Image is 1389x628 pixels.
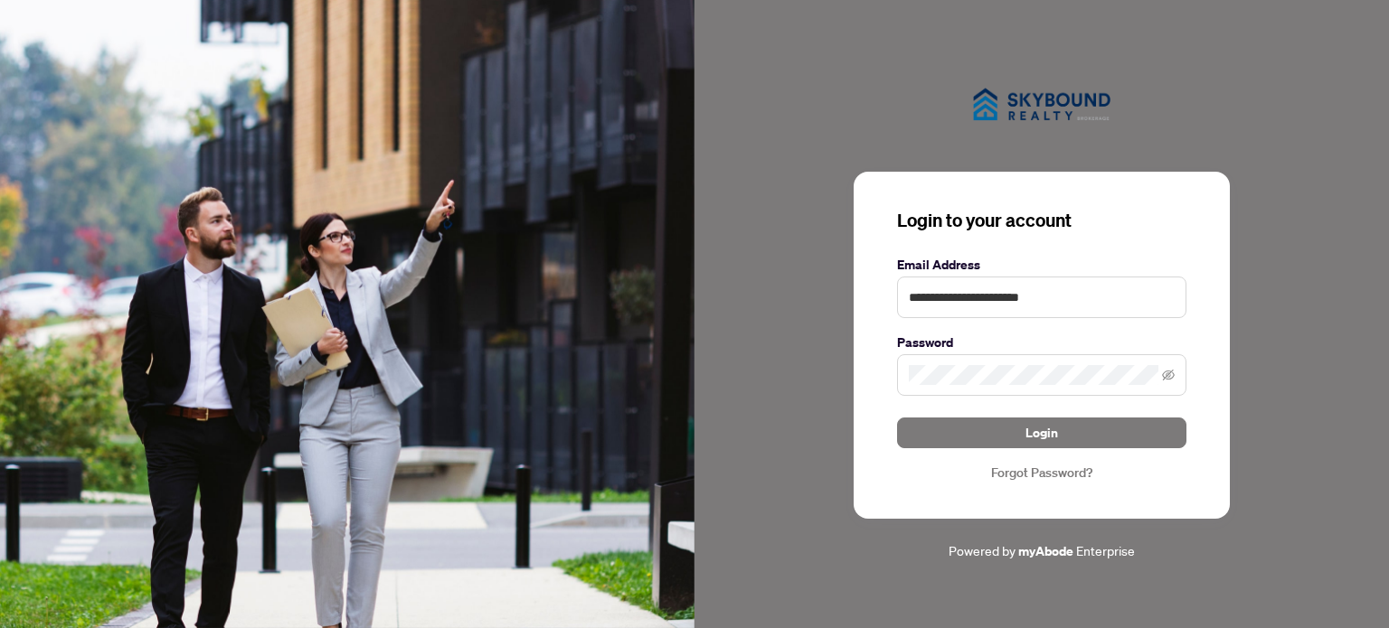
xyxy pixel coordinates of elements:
label: Password [897,333,1186,352]
span: Login [1025,418,1058,447]
span: Powered by [949,542,1016,558]
h3: Login to your account [897,208,1186,233]
a: myAbode [1018,541,1073,561]
img: ma-logo [951,67,1132,142]
button: Login [897,417,1186,448]
span: eye-invisible [1162,369,1175,381]
label: Email Address [897,255,1186,275]
span: Enterprise [1076,542,1135,558]
a: Forgot Password? [897,463,1186,483]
